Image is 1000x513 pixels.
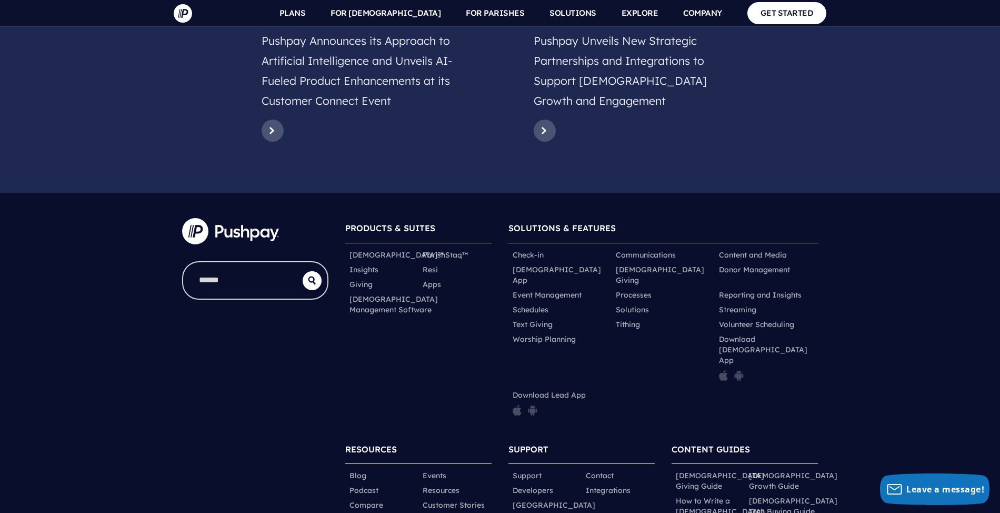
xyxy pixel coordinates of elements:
[586,470,614,481] a: Contact
[534,31,738,115] h5: Pushpay Unveils New Strategic Partnerships and Integrations to Support [DEMOGRAPHIC_DATA] Growth ...
[616,319,640,330] a: Tithing
[423,250,468,260] a: ParishStaq™
[423,485,459,496] a: Resources
[528,405,537,416] img: pp_icon_gplay.png
[262,31,466,115] h5: Pushpay Announces its Approach to Artificial Intelligence and Unveils AI-Fueled Product Enhanceme...
[508,218,818,243] h6: SOLUTIONS & FEATURES
[719,304,756,315] a: Streaming
[880,473,989,505] button: Leave a message!
[616,264,711,285] a: [DEMOGRAPHIC_DATA] Giving
[616,304,649,315] a: Solutions
[349,500,383,510] a: Compare
[345,218,492,243] h6: PRODUCTS & SUITES
[508,439,655,464] h6: SUPPORT
[423,264,438,275] a: Resi
[719,264,790,275] a: Donor Management
[349,250,444,260] a: [DEMOGRAPHIC_DATA]™
[423,470,446,481] a: Events
[349,485,378,496] a: Podcast
[513,485,553,496] a: Developers
[349,279,373,290] a: Giving
[423,279,441,290] a: Apps
[719,319,794,330] a: Volunteer Scheduling
[349,470,366,481] a: Blog
[715,332,818,388] li: Download [DEMOGRAPHIC_DATA] App
[513,290,582,300] a: Event Management
[508,388,612,422] li: Download Lead App
[513,334,576,344] a: Worship Planning
[734,370,744,381] img: pp_icon_gplay.png
[423,500,485,510] a: Customer Stories
[749,470,837,491] a: [DEMOGRAPHIC_DATA] Growth Guide
[719,370,728,381] img: pp_icon_appstore.png
[513,304,548,315] a: Schedules
[906,484,984,495] span: Leave a message!
[586,485,631,496] a: Integrations
[676,470,764,491] a: [DEMOGRAPHIC_DATA] Giving Guide
[513,405,522,416] img: pp_icon_appstore.png
[672,439,818,464] h6: CONTENT GUIDES
[349,264,378,275] a: Insights
[616,290,652,300] a: Processes
[349,294,438,315] a: [DEMOGRAPHIC_DATA] Management Software
[616,250,676,260] a: Communications
[345,439,492,464] h6: RESOURCES
[513,500,595,510] a: [GEOGRAPHIC_DATA]
[719,290,802,300] a: Reporting and Insights
[719,250,787,260] a: Content and Media
[513,319,553,330] a: Text Giving
[513,264,607,285] a: [DEMOGRAPHIC_DATA] App
[747,2,827,24] a: GET STARTED
[513,470,542,481] a: Support
[513,250,544,260] a: Check-in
